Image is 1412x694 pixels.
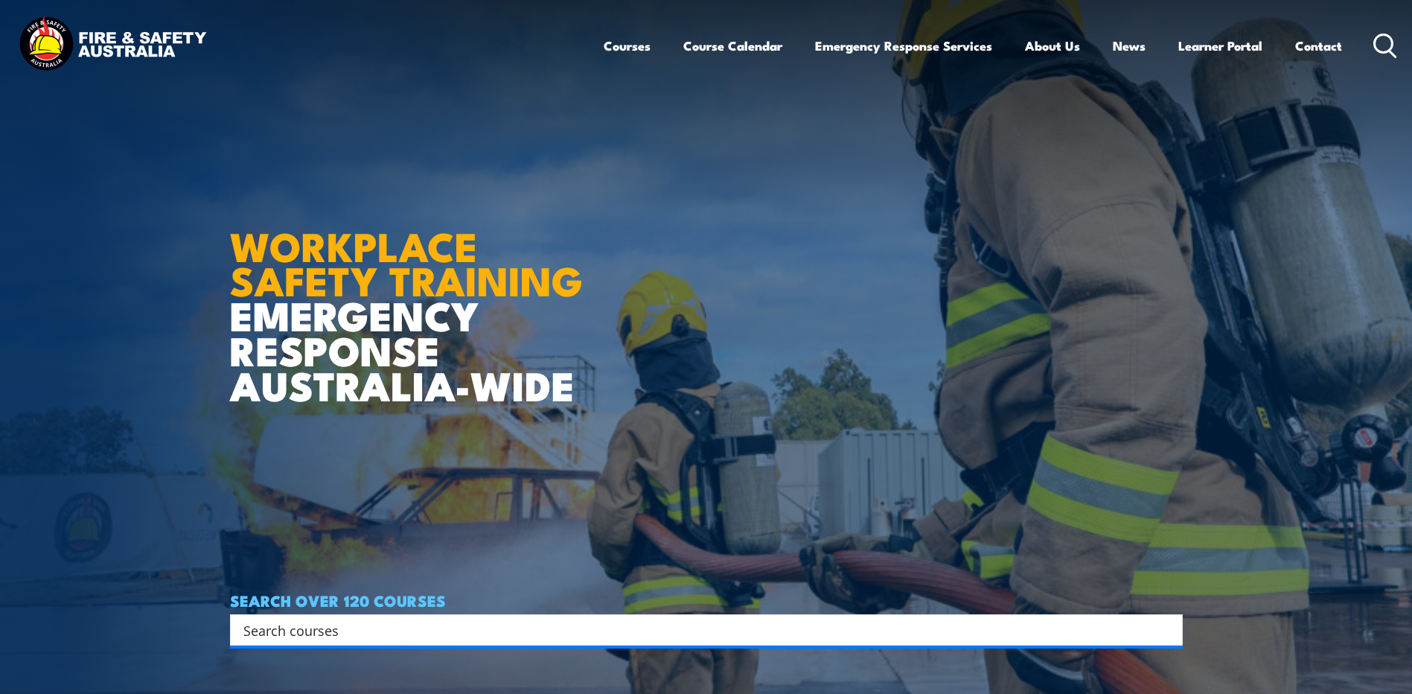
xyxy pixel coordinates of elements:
a: Emergency Response Services [815,26,992,66]
strong: WORKPLACE SAFETY TRAINING [230,214,583,311]
a: Course Calendar [683,26,782,66]
input: Search input [243,619,1150,641]
h1: EMERGENCY RESPONSE AUSTRALIA-WIDE [230,191,594,402]
a: News [1113,26,1146,66]
form: Search form [246,620,1153,640]
h4: SEARCH OVER 120 COURSES [230,592,1183,608]
a: Courses [604,26,651,66]
button: Search magnifier button [1157,620,1178,640]
a: About Us [1025,26,1080,66]
a: Learner Portal [1178,26,1262,66]
a: Contact [1295,26,1342,66]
